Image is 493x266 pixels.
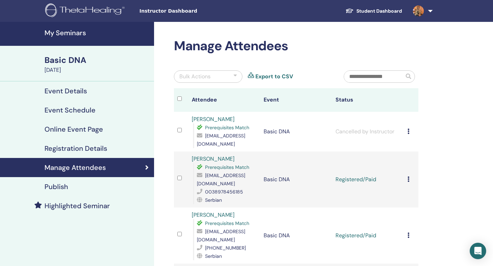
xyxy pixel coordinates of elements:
[45,125,103,133] h4: Online Event Page
[192,116,235,123] a: [PERSON_NAME]
[45,163,106,172] h4: Manage Attendees
[192,211,235,218] a: [PERSON_NAME]
[205,124,249,131] span: Prerequisites Match
[197,172,245,187] span: [EMAIL_ADDRESS][DOMAIN_NAME]
[197,228,245,243] span: [EMAIL_ADDRESS][DOMAIN_NAME]
[205,189,243,195] span: 0038978456185
[174,38,418,54] h2: Manage Attendees
[260,112,332,151] td: Basic DNA
[413,5,424,16] img: default.jpg
[192,155,235,162] a: [PERSON_NAME]
[45,66,150,74] div: [DATE]
[205,220,249,226] span: Prerequisites Match
[45,144,107,152] h4: Registration Details
[205,253,222,259] span: Serbian
[260,151,332,208] td: Basic DNA
[45,87,87,95] h4: Event Details
[205,245,246,251] span: [PHONE_NUMBER]
[205,197,222,203] span: Serbian
[260,208,332,264] td: Basic DNA
[45,106,96,114] h4: Event Schedule
[340,5,407,17] a: Student Dashboard
[470,243,486,259] div: Open Intercom Messenger
[179,72,211,81] div: Bulk Actions
[45,183,68,191] h4: Publish
[205,164,249,170] span: Prerequisites Match
[139,8,242,15] span: Instructor Dashboard
[332,88,404,112] th: Status
[197,133,245,147] span: [EMAIL_ADDRESS][DOMAIN_NAME]
[45,202,110,210] h4: Highlighted Seminar
[45,54,150,66] div: Basic DNA
[345,8,354,14] img: graduation-cap-white.svg
[255,72,293,81] a: Export to CSV
[45,29,150,37] h4: My Seminars
[260,88,332,112] th: Event
[45,3,127,19] img: logo.png
[40,54,154,74] a: Basic DNA[DATE]
[188,88,260,112] th: Attendee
